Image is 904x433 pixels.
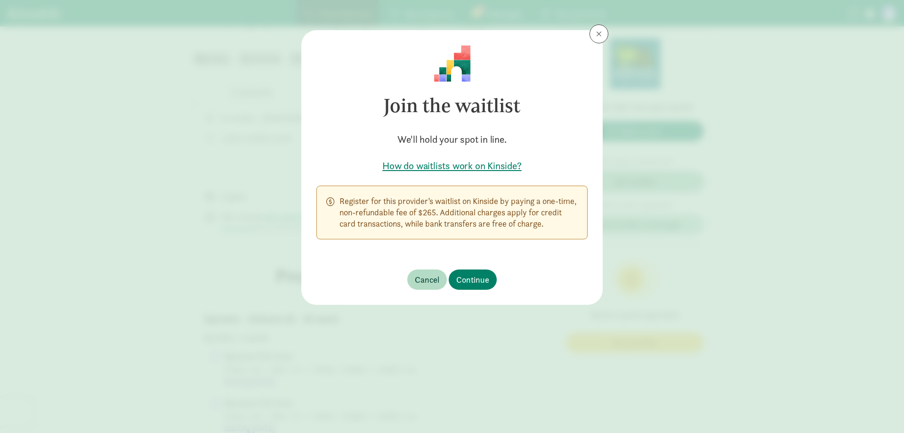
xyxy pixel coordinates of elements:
[316,82,588,129] h3: Join the waitlist
[407,270,447,290] button: Cancel
[415,273,439,286] span: Cancel
[339,196,578,229] p: Register for this provider’s waitlist on Kinside by paying a one-time, non-refundable fee of $265...
[316,159,588,172] a: How do waitlists work on Kinside?
[449,270,497,290] button: Continue
[316,133,588,146] h5: We'll hold your spot in line.
[456,273,489,286] span: Continue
